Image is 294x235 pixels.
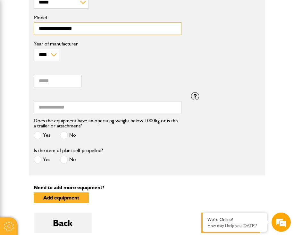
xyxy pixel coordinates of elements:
[34,131,50,139] label: Yes
[105,3,121,19] div: Minimize live chat window
[87,185,116,193] em: Start Chat
[34,213,92,233] button: Back
[8,78,117,92] input: Enter your email address
[207,223,262,228] p: How may I help you today?
[34,41,181,46] label: Year of manufacturer
[34,192,89,203] button: Add equipment
[201,213,260,233] button: Next
[34,118,181,128] label: Does the equipment have an operating weight below 1000kg or is this a trailer or attachment?
[8,97,117,111] input: Enter your phone number
[34,185,260,190] p: Need to add more equipment?
[207,217,262,222] div: We're Online!
[34,148,103,153] label: Is the item of plant self-propelled?
[34,15,181,20] label: Model
[33,36,108,44] div: Chat with us now
[8,116,117,179] textarea: Type your message and hit 'Enter'
[8,59,117,73] input: Enter your last name
[60,156,76,164] label: No
[34,156,50,164] label: Yes
[60,131,76,139] label: No
[11,36,27,45] img: d_20077148190_company_1631870298795_20077148190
